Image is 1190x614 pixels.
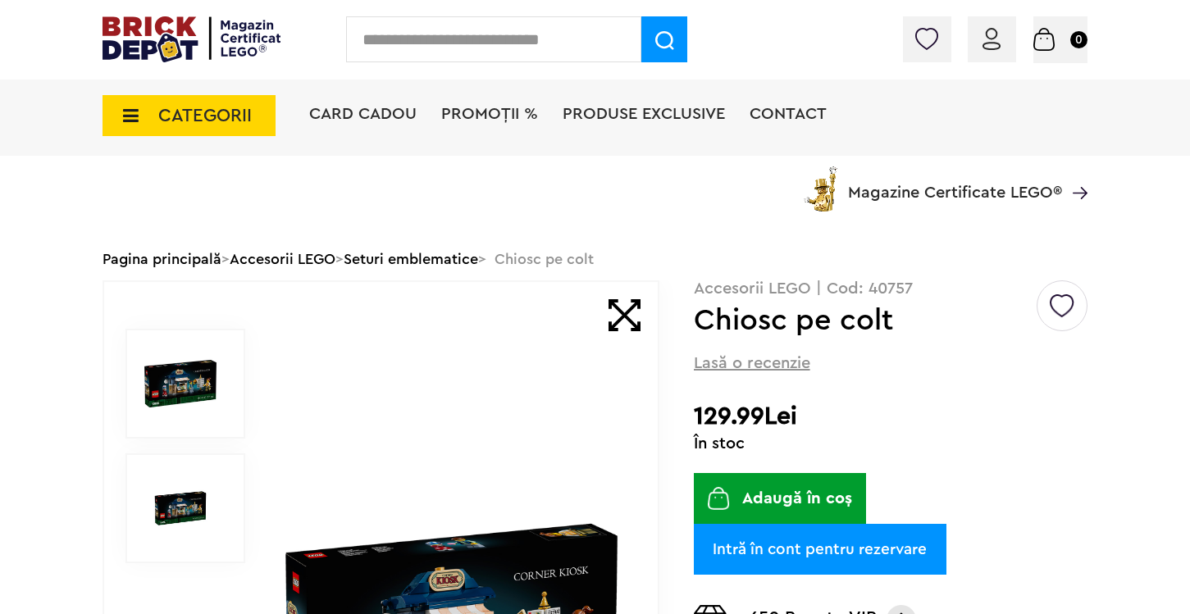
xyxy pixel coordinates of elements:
[103,238,1087,280] div: > > > Chiosc pe colt
[1062,163,1087,180] a: Magazine Certificate LEGO®
[848,163,1062,201] span: Magazine Certificate LEGO®
[1070,31,1087,48] small: 0
[694,524,946,575] a: Intră în cont pentru rezervare
[144,471,217,545] img: Chiosc pe colt
[144,347,217,421] img: Chiosc pe colt
[230,252,335,266] a: Accesorii LEGO
[694,402,1087,431] h2: 129.99Lei
[309,106,417,122] a: Card Cadou
[103,252,221,266] a: Pagina principală
[694,306,1034,335] h1: Chiosc pe colt
[694,473,866,524] button: Adaugă în coș
[694,280,1087,297] p: Accesorii LEGO | Cod: 40757
[750,106,827,122] a: Contact
[344,252,478,266] a: Seturi emblematice
[563,106,725,122] a: Produse exclusive
[694,435,1087,452] div: În stoc
[441,106,538,122] a: PROMOȚII %
[158,107,252,125] span: CATEGORII
[694,352,810,375] span: Lasă o recenzie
